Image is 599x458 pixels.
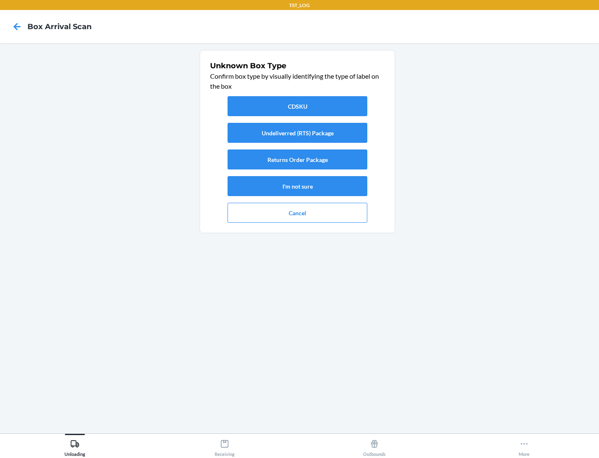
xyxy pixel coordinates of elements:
[228,96,367,116] button: CDSKU
[228,123,367,143] button: Undeliverred (RTS) Package
[210,60,385,71] h1: Unknown Box Type
[228,176,367,196] button: I'm not sure
[27,21,92,32] h4: Box Arrival Scan
[299,434,449,457] button: Outbounds
[228,149,367,169] button: Returns Order Package
[64,436,85,457] div: Unloading
[519,436,530,457] div: More
[228,203,367,223] button: Cancel
[449,434,599,457] button: More
[150,434,299,457] button: Receiving
[289,2,310,9] p: TST_LOG
[215,436,235,457] div: Receiving
[363,436,386,457] div: Outbounds
[210,71,385,91] p: Confirm box type by visually identifying the type of label on the box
